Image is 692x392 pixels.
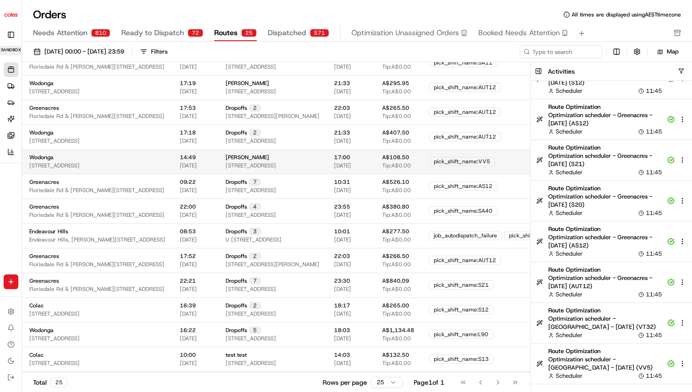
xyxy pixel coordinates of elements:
span: [DATE] [81,142,100,149]
span: Dropoffs [226,104,247,112]
div: pick_shift_name:AUT12 [429,83,501,92]
span: [DATE] [180,360,197,367]
div: Filters [151,48,168,56]
div: 2 [249,302,261,309]
span: A$108.50 [382,154,409,161]
span: A$526.10 [382,178,409,186]
button: Scheduler [548,87,583,95]
img: 1736555255976-a54dd68f-1ca7-489b-9aae-adbdc363a1c4 [9,87,26,104]
span: Route Optimization [548,266,662,274]
span: [STREET_ADDRESS] [226,63,276,70]
span: [STREET_ADDRESS] [226,211,276,219]
span: Dispatched [268,27,306,38]
span: [DATE] [180,63,197,70]
span: 14:03 [334,351,350,359]
input: Clear [24,59,151,69]
div: 4 [249,203,261,210]
span: Route Optimization [548,347,662,355]
span: [STREET_ADDRESS] [29,310,80,317]
span: A$265.50 [382,104,409,112]
span: [DATE] [334,236,351,243]
span: Route Optimization [548,103,662,111]
div: pick_shift_name:AUT12 [429,256,501,265]
span: Scheduler [556,128,583,136]
div: 2 [249,252,261,260]
span: 22:03 [334,104,350,112]
span: 18:03 [334,327,350,334]
span: 21:33 [334,80,350,87]
span: Greenacres [29,178,59,186]
span: Booked Needs Attention [478,27,560,38]
div: job_autodispatch_failure [429,231,502,240]
span: Greenacres [29,252,59,260]
span: [DATE] [334,162,351,169]
span: Routes [214,27,238,38]
img: Abhishek Arora [9,133,24,148]
button: [DATE] 00:00 - [DATE] 23:59 [29,45,128,58]
span: Colac [29,302,44,309]
div: 810 [91,29,110,37]
span: Dropoffs [226,252,247,260]
span: 11:45 [646,209,662,217]
span: Dropoffs [226,327,247,334]
span: Scheduler [556,168,583,177]
span: [STREET_ADDRESS] [29,88,80,95]
span: A$277.50 [382,228,409,235]
button: Scheduler [548,128,583,136]
h3: Activities [548,67,575,76]
span: All times are displayed using AEST timezone [572,11,681,18]
span: Greenacres [29,203,59,210]
div: 2 [249,129,261,136]
span: [DATE] [180,285,197,293]
span: Optimization scheduler - [GEOGRAPHIC_DATA] - [DATE] (VV5) [548,355,662,372]
span: Floriedale Rd & [PERSON_NAME][STREET_ADDRESS] [29,187,164,194]
span: Tip: A$0.00 [382,236,411,243]
span: [DATE] [180,113,197,120]
span: [STREET_ADDRESS] [226,88,276,95]
span: [DATE] [180,162,197,169]
span: Map [667,48,679,56]
span: [DATE] [180,88,197,95]
span: Tip: A$0.00 [382,162,411,169]
div: pick_shift_name:S12 [429,305,494,314]
span: [STREET_ADDRESS] [29,162,80,169]
span: Tip: A$0.00 [382,310,411,317]
span: 10:01 [334,228,350,235]
div: pick_shift_name:SA11 [429,58,497,67]
div: Past conversations [9,119,61,126]
span: A$265.00 [382,302,409,309]
span: [DATE] [334,310,351,317]
div: 25 [241,29,257,37]
div: 571 [310,29,329,37]
span: 17:52 [180,252,196,260]
a: 📗Knowledge Base [5,176,74,193]
h1: Orders [33,7,66,22]
span: Scheduler [556,372,583,380]
span: Wodonga [29,80,54,87]
span: [STREET_ADDRESS] [226,335,276,342]
div: Page 1 of 1 [414,378,444,387]
span: [STREET_ADDRESS] [226,285,276,293]
div: pick_shift_name:L90 [429,330,493,339]
span: 14:49 [180,154,196,161]
span: test test [226,351,247,359]
button: Scheduler [548,331,583,339]
span: Dropoffs [226,178,247,186]
span: Route Optimization [548,144,662,152]
div: Start new chat [41,87,150,97]
span: [STREET_ADDRESS] [226,137,276,145]
span: 10:31 [334,178,350,186]
span: [STREET_ADDRESS][PERSON_NAME] [226,261,319,268]
span: 11:45 [646,372,662,380]
span: [DATE] [180,310,197,317]
span: 22:03 [334,252,350,260]
button: See all [142,117,167,128]
div: pick_shift_name:AUT12 [429,132,501,141]
span: Dropoffs [226,228,247,235]
span: 10:00 [180,351,196,359]
span: • [76,142,79,149]
span: [DATE] [180,187,197,194]
button: Filters [136,45,172,58]
span: Optimization scheduler - Greenacres - [DATE] (S21) [548,152,662,168]
div: 5 [249,327,261,334]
